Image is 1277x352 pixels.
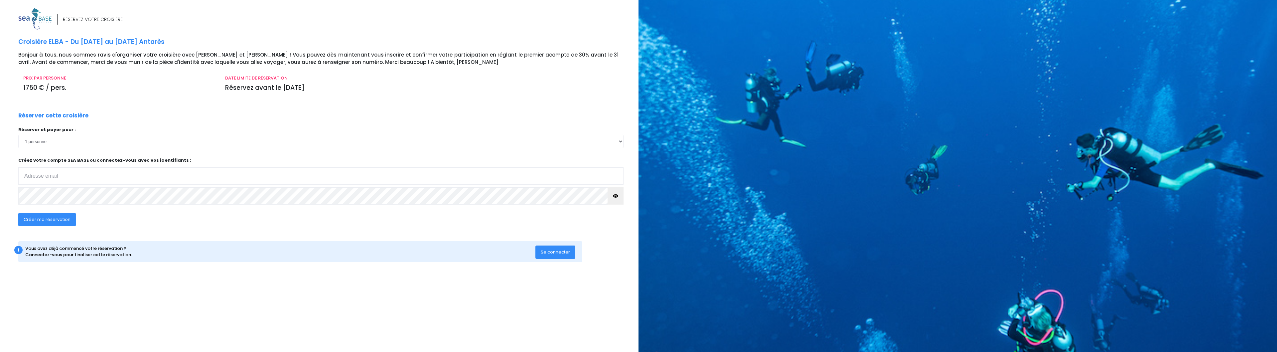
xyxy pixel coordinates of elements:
button: Créer ma réservation [18,213,76,226]
p: Bonjour à tous, nous sommes ravis d'organiser votre croisière avec [PERSON_NAME] et [PERSON_NAME]... [18,51,634,66]
p: DATE LIMITE DE RÉSERVATION [225,75,619,82]
div: i [14,246,23,254]
p: Réserver cette croisière [18,111,88,120]
p: Réservez avant le [DATE] [225,83,619,93]
p: Créez votre compte SEA BASE ou connectez-vous avec vos identifiants : [18,157,624,185]
p: PRIX PAR PERSONNE [23,75,215,82]
div: RÉSERVEZ VOTRE CROISIÈRE [63,16,123,23]
p: Croisière ELBA - Du [DATE] au [DATE] Antarès [18,37,634,47]
span: Créer ma réservation [24,216,71,223]
span: Se connecter [541,249,570,255]
p: Réserver et payer pour : [18,126,624,133]
button: Se connecter [535,246,575,259]
p: 1750 € / pers. [23,83,215,93]
input: Adresse email [18,167,624,185]
img: logo_color1.png [18,8,52,30]
div: Vous avez déjà commencé votre réservation ? Connectez-vous pour finaliser cette réservation. [25,245,536,258]
a: Se connecter [535,249,575,255]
